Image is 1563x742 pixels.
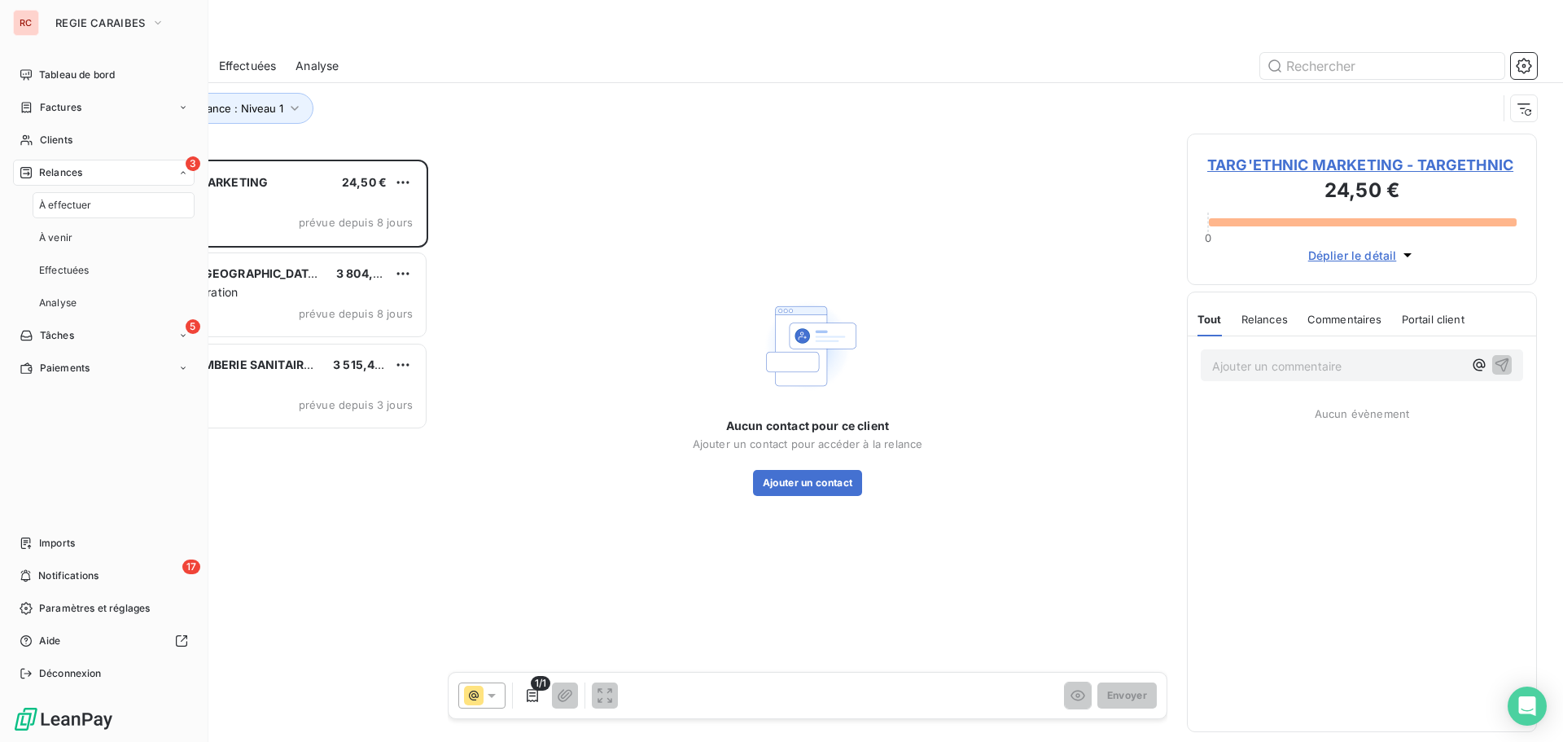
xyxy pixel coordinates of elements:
[299,216,413,229] span: prévue depuis 8 jours
[39,536,75,551] span: Imports
[336,266,399,280] span: 3 804,38 €
[1308,247,1397,264] span: Déplier le détail
[115,266,372,280] span: COMMUNE DE [GEOGRAPHIC_DATA] (MAIRIE)
[1207,154,1517,176] span: TARG'ETHNIC MARKETING - TARGETHNIC
[182,560,200,574] span: 17
[39,165,82,180] span: Relances
[186,156,200,171] span: 3
[39,231,72,245] span: À venir
[78,160,428,742] div: grid
[39,263,90,278] span: Effectuées
[40,328,74,343] span: Tâches
[115,358,344,371] span: AMBIANCE PLOMBERIE SANITAIRE SARL
[726,418,889,434] span: Aucun contact pour ce client
[296,58,339,74] span: Analyse
[219,58,277,74] span: Effectuées
[1260,53,1504,79] input: Rechercher
[38,569,99,583] span: Notifications
[39,634,61,648] span: Aide
[13,628,195,654] a: Aide
[531,676,550,691] span: 1/1
[299,307,413,320] span: prévue depuis 8 jours
[39,666,102,681] span: Déconnexion
[299,398,413,411] span: prévue depuis 3 jours
[1307,313,1382,326] span: Commentaires
[753,470,863,496] button: Ajouter un contact
[139,102,283,115] span: Niveau de relance : Niveau 1
[39,68,115,82] span: Tableau de bord
[1241,313,1288,326] span: Relances
[1508,687,1547,726] div: Open Intercom Messenger
[1303,246,1421,265] button: Déplier le détail
[1097,683,1157,709] button: Envoyer
[39,296,77,310] span: Analyse
[13,706,114,732] img: Logo LeanPay
[40,133,72,147] span: Clients
[1197,313,1222,326] span: Tout
[333,358,393,371] span: 3 515,40 €
[55,16,145,29] span: REGIE CARAIBES
[186,319,200,334] span: 5
[13,10,39,36] div: RC
[39,601,150,616] span: Paramètres et réglages
[40,361,90,375] span: Paiements
[1207,176,1517,209] h3: 24,50 €
[40,100,81,115] span: Factures
[1315,407,1409,420] span: Aucun évènement
[342,175,387,189] span: 24,50 €
[693,437,923,450] span: Ajouter un contact pour accéder à la relance
[755,294,860,398] img: Empty state
[39,198,92,213] span: À effectuer
[1402,313,1464,326] span: Portail client
[1205,231,1211,244] span: 0
[116,93,313,124] button: Niveau de relance : Niveau 1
